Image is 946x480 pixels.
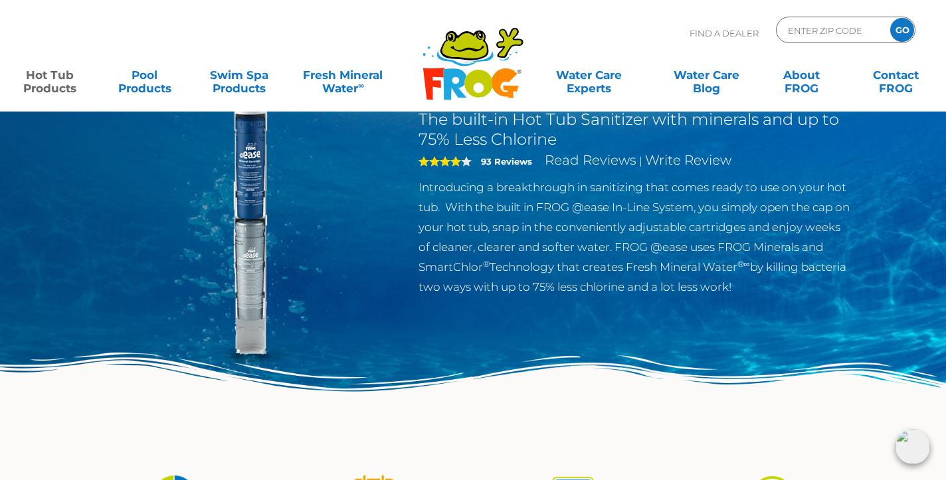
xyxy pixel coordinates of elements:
sup: ® [483,259,490,269]
h2: The built-in Hot Tub Sanitizer with minerals and up to 75% Less Chlorine [419,110,852,149]
a: Hot TubProducts [13,62,87,88]
span: | [639,155,642,167]
p: Introducing a breakthrough in sanitizing that comes ready to use on your hot tub. With the built ... [419,177,852,297]
a: Water CareBlog [670,62,744,88]
a: PoolProducts [108,62,181,88]
p: Find A Dealer [690,17,759,50]
span: 4 [419,156,461,167]
a: Swim SpaProducts [203,62,276,88]
a: AboutFROG [765,62,838,88]
a: Read Reviews [545,152,636,168]
sup: ®∞ [737,259,750,269]
a: ContactFROG [859,62,933,88]
input: GO [890,18,914,42]
a: Water CareExperts [529,62,649,88]
img: openIcon [896,430,930,464]
input: Zip Code Form [787,21,876,40]
a: Fresh MineralWater∞ [297,62,389,88]
sup: ∞ [358,80,364,90]
strong: 93 Reviews [481,156,532,167]
a: Write Review [645,152,731,168]
img: inline-system.png [94,69,399,373]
